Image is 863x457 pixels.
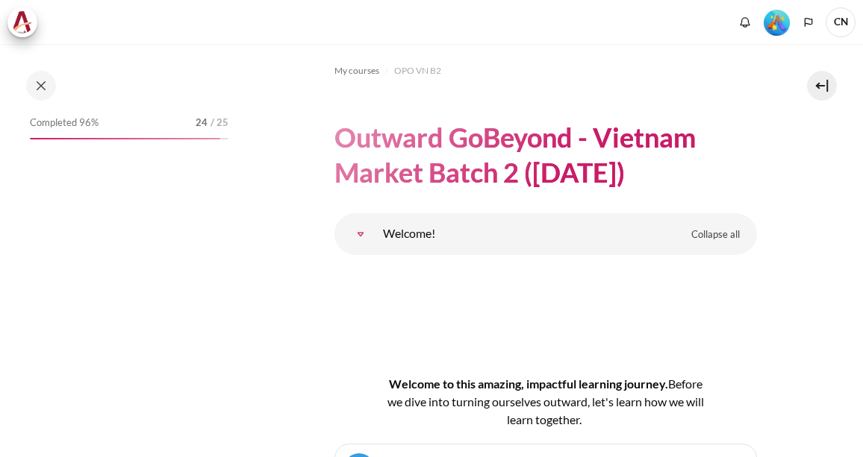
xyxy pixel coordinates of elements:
[30,138,220,139] div: 96%
[826,7,856,37] span: CN
[826,7,856,37] a: User menu
[394,64,441,78] span: OPO VN B2
[334,120,757,190] h1: Outward GoBeyond - Vietnam Market Batch 2 ([DATE])
[680,222,751,248] a: Collapse all
[668,376,676,391] span: B
[382,375,709,429] h4: Welcome to this amazing, impactful learning journey.
[764,8,790,36] div: Level #5
[758,8,796,36] a: Level #5
[334,59,757,83] nav: Navigation bar
[196,116,208,130] span: 24
[734,11,756,34] div: Show notification window with no new notifications
[12,11,33,34] img: Architeck
[346,219,376,249] a: Welcome!
[387,376,704,426] span: efore we dive into turning ourselves outward, let's learn how we will learn together.
[211,116,228,130] span: / 25
[334,64,379,78] span: My courses
[30,116,99,130] span: Completed 96%
[797,11,820,34] button: Languages
[7,7,45,37] a: Architeck Architeck
[691,227,740,242] span: Collapse all
[764,10,790,36] img: Level #5
[334,62,379,80] a: My courses
[394,62,441,80] a: OPO VN B2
